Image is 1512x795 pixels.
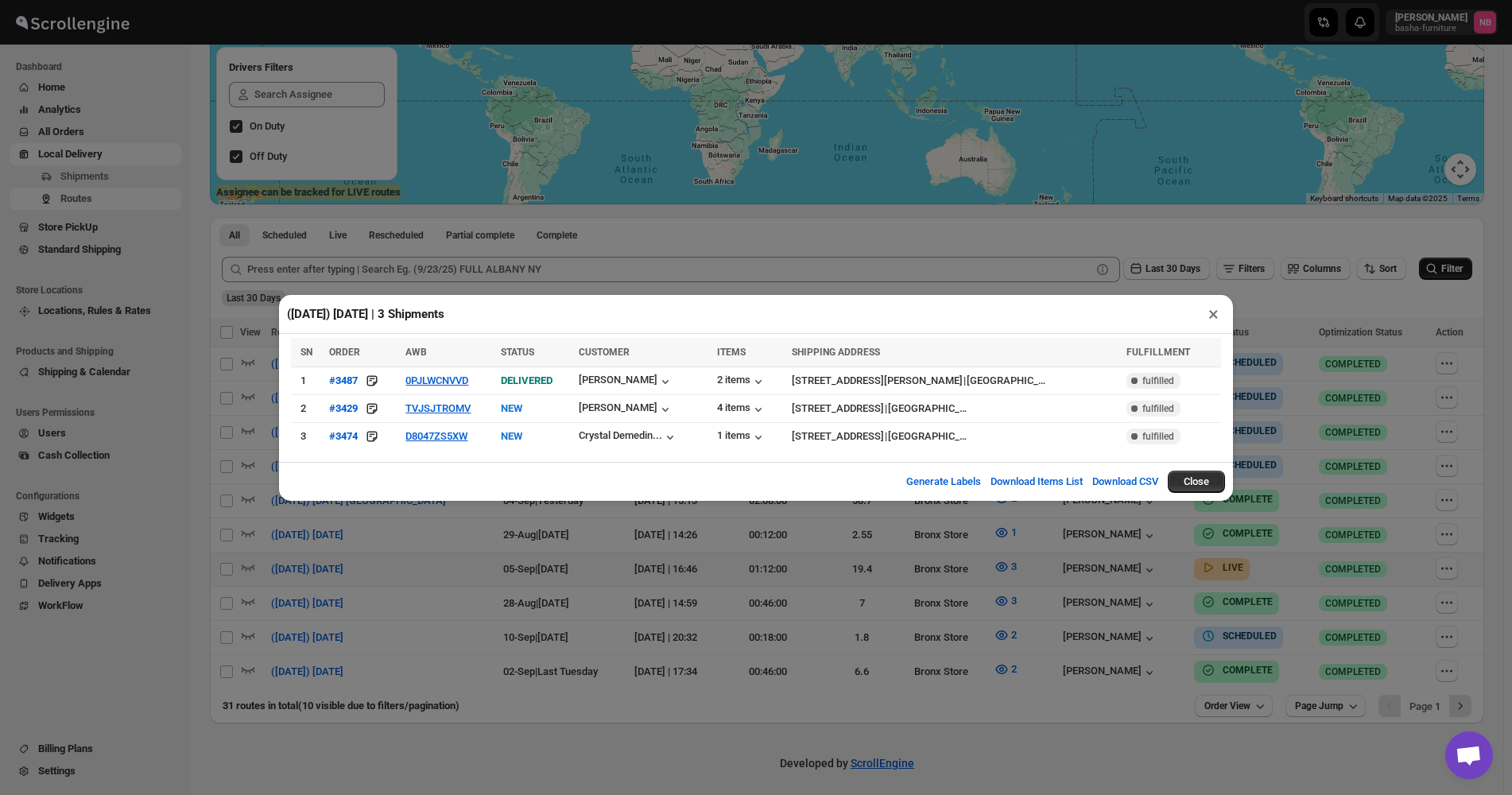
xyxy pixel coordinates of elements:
[329,430,358,442] div: #3474
[717,429,766,445] button: 1 items
[981,466,1092,498] button: Download Items List
[579,347,630,358] span: CUSTOMER
[792,401,1118,417] div: |
[329,374,358,386] div: #3487
[501,402,522,414] span: NEW
[792,429,1118,444] div: |
[329,373,358,389] button: #3487
[287,306,444,322] h2: ([DATE]) [DATE] | 3 Shipments
[717,374,766,390] button: 2 items
[717,347,746,358] span: ITEMS
[888,401,967,417] div: [GEOGRAPHIC_DATA]
[967,373,1046,389] div: [GEOGRAPHIC_DATA]
[1126,347,1190,358] span: FULFILLMENT
[501,430,522,442] span: NEW
[792,347,880,358] span: SHIPPING ADDRESS
[579,374,673,390] button: [PERSON_NAME]
[579,401,673,417] button: [PERSON_NAME]
[501,347,534,358] span: STATUS
[1083,466,1168,498] button: Download CSV
[300,347,312,358] span: SN
[501,374,552,386] span: DELIVERED
[329,401,358,417] button: #3429
[1142,402,1174,415] span: fulfilled
[717,401,766,417] button: 4 items
[329,429,358,444] button: #3474
[291,366,324,394] td: 1
[792,373,963,389] div: [STREET_ADDRESS][PERSON_NAME]
[1168,471,1225,493] button: Close
[1142,374,1174,387] span: fulfilled
[291,422,324,450] td: 3
[405,430,467,442] button: D8047ZS5XW
[792,401,884,417] div: [STREET_ADDRESS]
[1445,731,1493,779] a: Open chat
[1142,430,1174,443] span: fulfilled
[329,347,360,358] span: ORDER
[1202,303,1225,325] button: ×
[792,429,884,444] div: [STREET_ADDRESS]
[405,347,427,358] span: AWB
[405,402,471,414] button: TVJSJTROMV
[792,373,1118,389] div: |
[579,429,678,445] button: Crystal Demedin...
[405,374,468,386] button: 0PJLWCNVVD
[291,394,324,422] td: 2
[579,429,662,441] div: Crystal Demedin...
[329,402,358,414] div: #3429
[897,466,991,498] button: Generate Labels
[888,429,967,444] div: [GEOGRAPHIC_DATA]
